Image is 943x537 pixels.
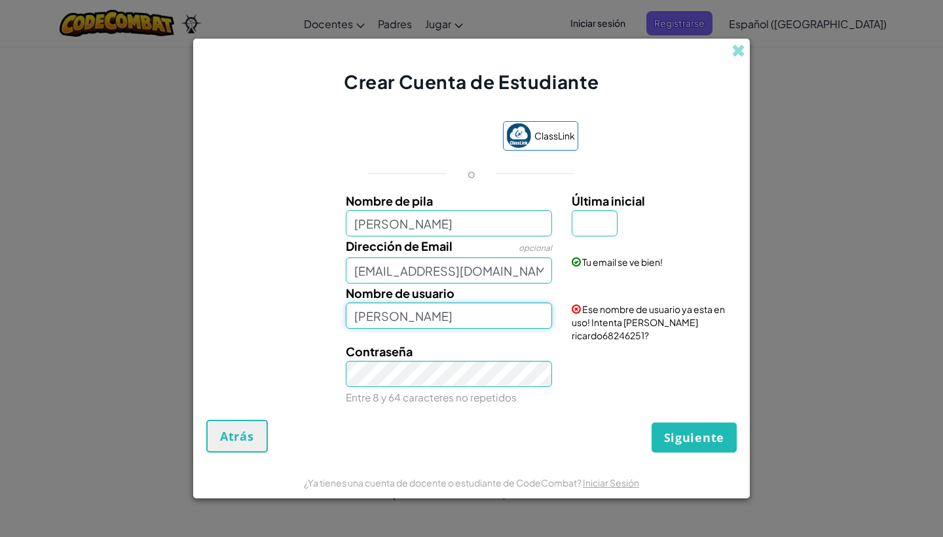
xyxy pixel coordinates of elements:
button: Atrás [206,420,268,453]
span: Atrás [220,428,254,444]
button: Siguiente [652,422,737,453]
span: Crear Cuenta de Estudiante [344,70,599,93]
span: Contraseña [346,344,413,359]
span: Dirección de Email [346,238,453,253]
span: Ese nombre de usuario ya esta en uso! Intenta [PERSON_NAME] ricardo68246251? [572,303,725,341]
span: Nombre de usuario [346,286,454,301]
span: ¿Ya tienes una cuenta de docente o estudiante de CodeCombat? [304,477,583,489]
iframe: Botón de Acceder con Google [358,122,496,151]
small: Entre 8 y 64 caracteres no repetidos [346,391,517,403]
span: opcional [519,243,552,253]
span: Siguiente [664,430,724,445]
span: ClassLink [534,126,575,145]
a: Iniciar Sesión [583,477,639,489]
span: Tu email se ve bien! [582,256,663,268]
span: Última inicial [572,193,645,208]
p: o [468,166,475,181]
img: classlink-logo-small.png [506,123,531,148]
div: Acceder con Google. Se abre en una pestaña nueva [365,122,490,151]
span: Nombre de pila [346,193,433,208]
